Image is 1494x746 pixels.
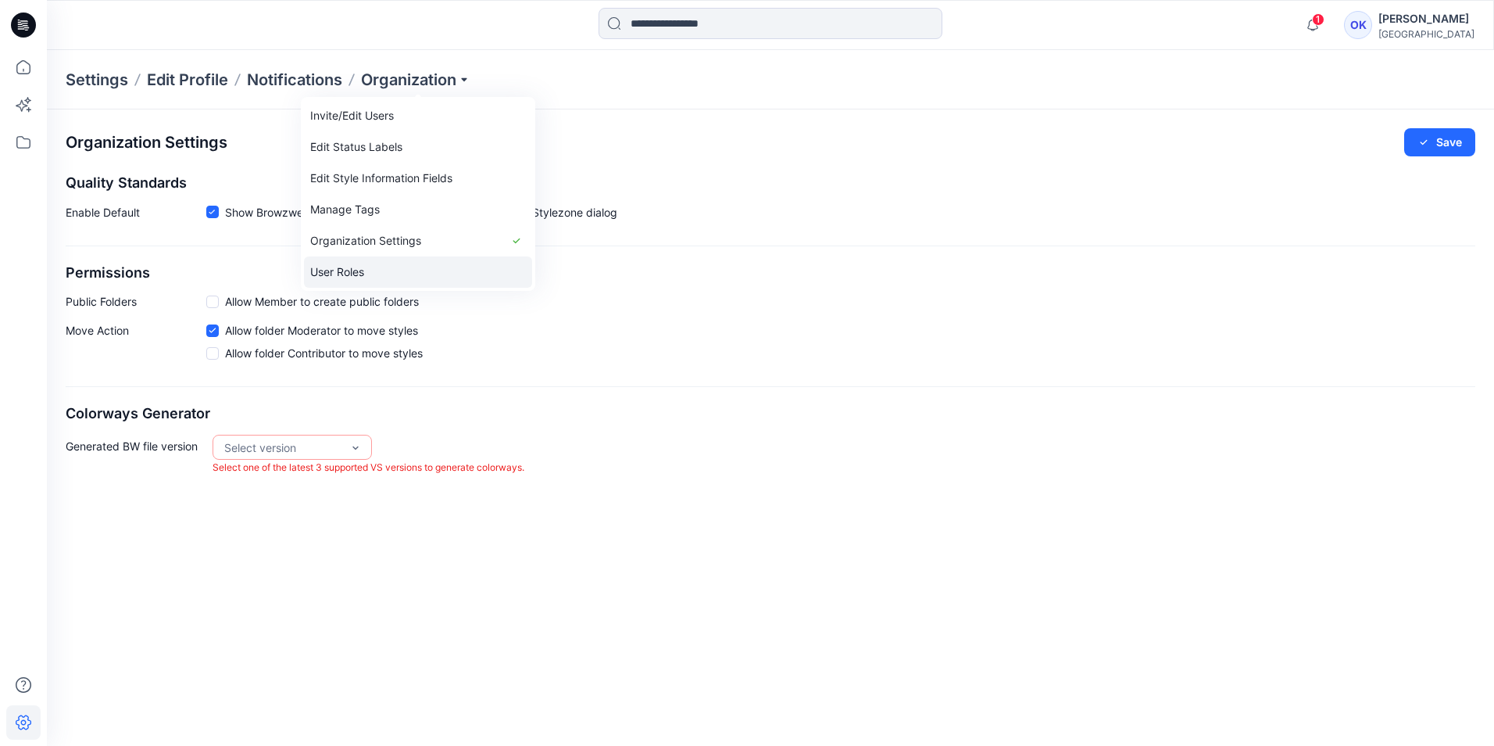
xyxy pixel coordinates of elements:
a: Notifications [247,69,342,91]
span: Show Browzwear’s default quality standards in the Share to Stylezone dialog [225,204,617,221]
h2: Permissions [66,265,1475,282]
p: Move Action [66,322,206,368]
a: Invite/Edit Users [304,100,532,131]
a: Edit Profile [147,69,228,91]
p: Enable Default [66,204,206,227]
a: Manage Tags [304,194,532,225]
p: Public Folders [66,293,206,310]
h2: Colorways Generator [66,406,1475,422]
span: Allow Member to create public folders [225,293,419,310]
div: [GEOGRAPHIC_DATA] [1378,28,1474,40]
p: Settings [66,69,128,91]
span: Allow folder Contributor to move styles [225,345,423,361]
h2: Quality Standards [66,175,1475,192]
p: Generated BW file version [66,435,206,476]
p: Select one of the latest 3 supported VS versions to generate colorways. [213,460,524,476]
div: Select version [224,439,341,456]
a: Edit Status Labels [304,131,532,163]
div: [PERSON_NAME] [1378,9,1474,28]
div: OK [1344,11,1372,39]
a: Edit Style Information Fields [304,163,532,194]
span: Allow folder Moderator to move styles [225,322,418,339]
span: 1 [1312,13,1324,26]
a: User Roles [304,256,532,288]
button: Save [1404,128,1475,156]
a: Organization Settings [304,225,532,256]
h2: Organization Settings [66,134,227,152]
